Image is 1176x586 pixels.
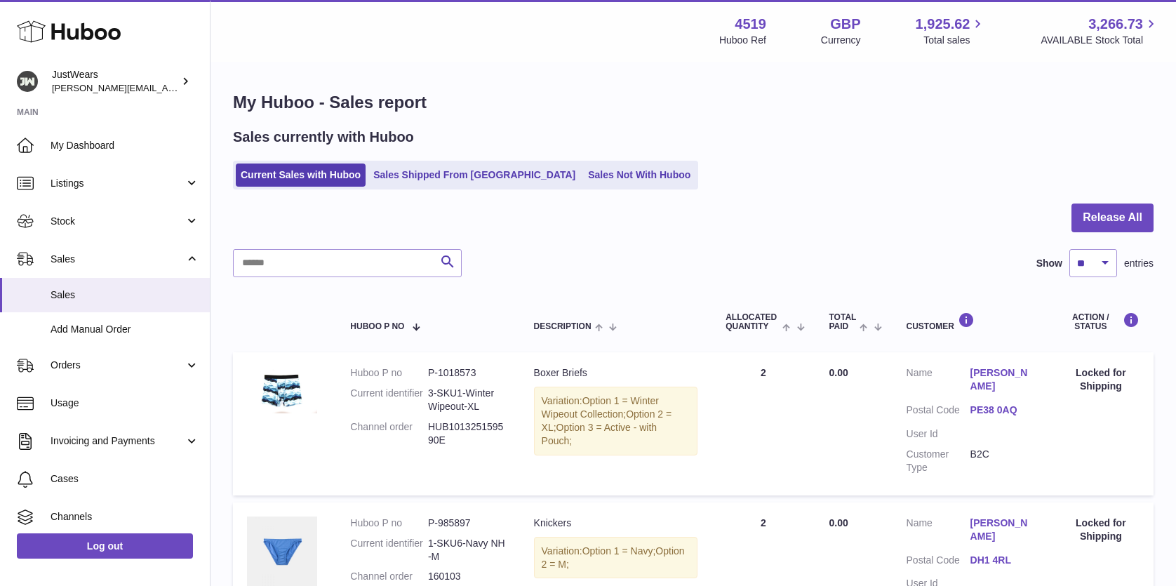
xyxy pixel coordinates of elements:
dt: Postal Code [907,554,970,571]
span: Huboo P no [350,322,404,331]
a: DH1 4RL [970,554,1034,567]
dt: Channel order [350,570,428,583]
span: 0.00 [829,367,848,378]
dd: 1-SKU6-Navy NH-M [428,537,506,564]
div: Variation: [534,537,698,579]
div: Action / Status [1062,312,1140,331]
div: Locked for Shipping [1062,517,1140,543]
div: Boxer Briefs [534,366,698,380]
a: Sales Not With Huboo [583,164,695,187]
a: 3,266.73 AVAILABLE Stock Total [1041,15,1159,47]
span: Sales [51,288,199,302]
dd: B2C [970,448,1034,474]
span: 3,266.73 [1088,15,1143,34]
span: Orders [51,359,185,372]
span: Total paid [829,313,857,331]
span: My Dashboard [51,139,199,152]
label: Show [1036,257,1062,270]
div: Currency [821,34,861,47]
dt: Name [907,517,970,547]
strong: 4519 [735,15,766,34]
span: Listings [51,177,185,190]
span: AVAILABLE Stock Total [1041,34,1159,47]
dd: HUB101325159590E [428,420,506,447]
span: Sales [51,253,185,266]
span: Option 1 = Navy; [582,545,656,557]
span: Add Manual Order [51,323,199,336]
div: Knickers [534,517,698,530]
img: 45191731086590.JPG [247,366,317,413]
h2: Sales currently with Huboo [233,128,414,147]
span: Usage [51,397,199,410]
div: Customer [907,312,1034,331]
dt: Customer Type [907,448,970,474]
span: ALLOCATED Quantity [726,313,779,331]
div: JustWears [52,68,178,95]
dt: Current identifier [350,387,428,413]
dd: 160103 [428,570,506,583]
a: Log out [17,533,193,559]
div: Huboo Ref [719,34,766,47]
span: Cases [51,472,199,486]
a: PE38 0AQ [970,404,1034,417]
span: Channels [51,510,199,524]
dt: Current identifier [350,537,428,564]
span: Option 1 = Winter Wipeout Collection; [542,395,659,420]
dt: Channel order [350,420,428,447]
dd: 3-SKU1-Winter Wipeout-XL [428,387,506,413]
h1: My Huboo - Sales report [233,91,1154,114]
a: [PERSON_NAME] [970,366,1034,393]
strong: GBP [830,15,860,34]
a: Sales Shipped From [GEOGRAPHIC_DATA] [368,164,580,187]
span: Invoicing and Payments [51,434,185,448]
span: 1,925.62 [916,15,970,34]
img: josh@just-wears.com [17,71,38,92]
span: Stock [51,215,185,228]
span: entries [1124,257,1154,270]
div: Variation: [534,387,698,455]
dd: P-985897 [428,517,506,530]
button: Release All [1071,204,1154,232]
a: [PERSON_NAME] [970,517,1034,543]
span: Description [534,322,592,331]
span: Total sales [923,34,986,47]
dt: Huboo P no [350,517,428,530]
td: 2 [711,352,815,495]
span: Option 3 = Active - with Pouch; [542,422,657,446]
div: Locked for Shipping [1062,366,1140,393]
span: 0.00 [829,517,848,528]
dt: Postal Code [907,404,970,420]
span: Option 2 = M; [542,545,685,570]
span: [PERSON_NAME][EMAIL_ADDRESS][DOMAIN_NAME] [52,82,281,93]
a: 1,925.62 Total sales [916,15,987,47]
dt: Huboo P no [350,366,428,380]
dt: User Id [907,427,970,441]
dt: Name [907,366,970,397]
a: Current Sales with Huboo [236,164,366,187]
dd: P-1018573 [428,366,506,380]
